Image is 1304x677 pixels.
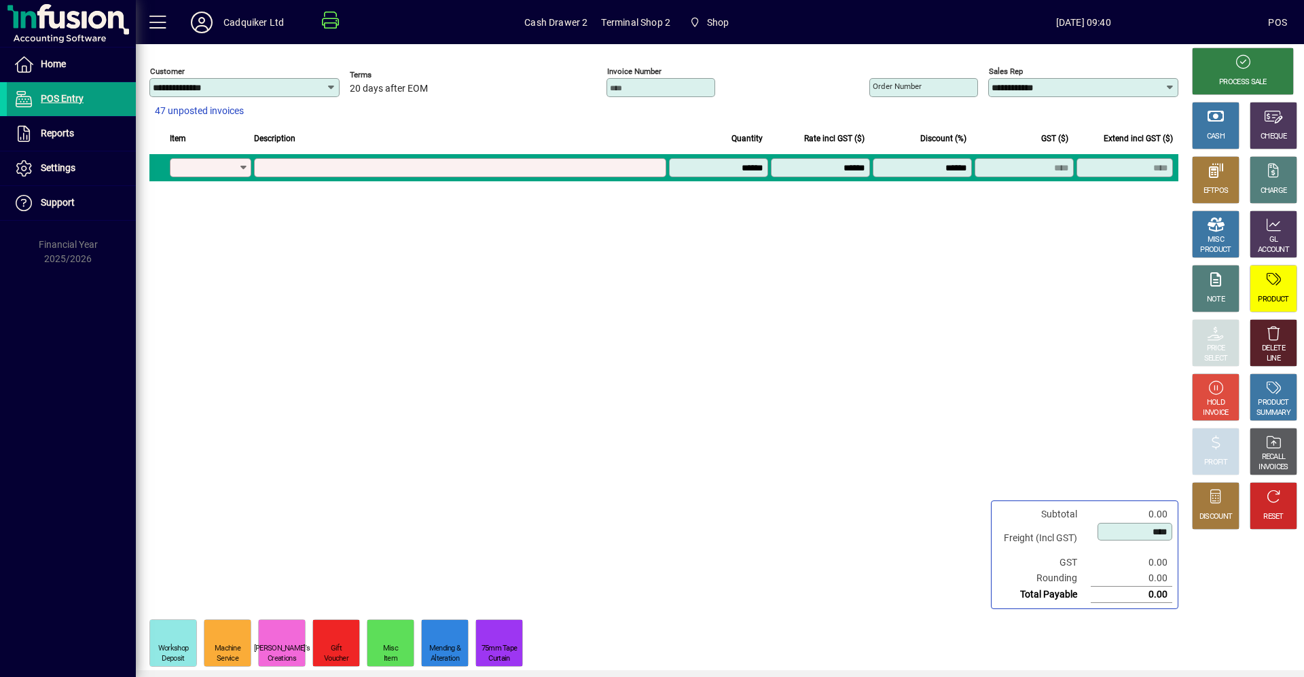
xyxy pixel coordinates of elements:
span: Extend incl GST ($) [1104,131,1173,146]
span: Rate incl GST ($) [804,131,865,146]
span: [DATE] 09:40 [899,12,1268,33]
mat-label: Invoice number [607,67,662,76]
td: Rounding [997,570,1091,587]
div: PRICE [1207,344,1225,354]
span: POS Entry [41,93,84,104]
div: CHARGE [1261,186,1287,196]
span: Cash Drawer 2 [524,12,587,33]
span: Quantity [731,131,763,146]
div: PRODUCT [1258,398,1288,408]
div: Workshop [158,644,188,654]
span: GST ($) [1041,131,1068,146]
div: Voucher [324,654,348,664]
span: Shop [707,12,729,33]
div: [PERSON_NAME]'s [254,644,310,654]
mat-label: Order number [873,81,922,91]
td: Total Payable [997,587,1091,603]
div: Mending & [429,644,461,654]
div: DELETE [1262,344,1285,354]
div: Service [217,654,238,664]
div: POS [1268,12,1287,33]
a: Reports [7,117,136,151]
div: NOTE [1207,295,1225,305]
div: Gift [331,644,342,654]
span: Terms [350,71,431,79]
div: SUMMARY [1256,408,1290,418]
div: HOLD [1207,398,1225,408]
div: PROCESS SALE [1219,77,1267,88]
div: GL [1269,235,1278,245]
div: PRODUCT [1200,245,1231,255]
div: LINE [1267,354,1280,364]
span: 47 unposted invoices [155,104,244,118]
span: Reports [41,128,74,139]
button: Profile [180,10,223,35]
mat-label: Customer [150,67,185,76]
div: Deposit [162,654,184,664]
div: PROFIT [1204,458,1227,468]
td: Freight (Incl GST) [997,522,1091,555]
div: ACCOUNT [1258,245,1289,255]
div: Misc [383,644,398,654]
div: Alteration [431,654,459,664]
span: Item [170,131,186,146]
span: Discount (%) [920,131,966,146]
div: Cadquiker Ltd [223,12,284,33]
div: CHEQUE [1261,132,1286,142]
span: 20 days after EOM [350,84,428,94]
td: Subtotal [997,507,1091,522]
div: INVOICES [1258,462,1288,473]
div: CASH [1207,132,1225,142]
span: Terminal Shop 2 [601,12,670,33]
td: 0.00 [1091,507,1172,522]
div: Item [384,654,397,664]
span: Shop [684,10,734,35]
div: MISC [1208,235,1224,245]
span: Home [41,58,66,69]
td: 0.00 [1091,587,1172,603]
div: PRODUCT [1258,295,1288,305]
div: Machine [215,644,240,654]
td: 0.00 [1091,570,1172,587]
td: 0.00 [1091,555,1172,570]
span: Support [41,197,75,208]
div: Curtain [488,654,509,664]
mat-label: Sales rep [989,67,1023,76]
button: 47 unposted invoices [149,99,249,124]
td: GST [997,555,1091,570]
a: Settings [7,151,136,185]
div: INVOICE [1203,408,1228,418]
div: Creations [268,654,296,664]
span: Description [254,131,295,146]
div: DISCOUNT [1199,512,1232,522]
div: 75mm Tape [482,644,518,654]
div: EFTPOS [1203,186,1229,196]
div: RESET [1263,512,1284,522]
div: SELECT [1204,354,1228,364]
span: Settings [41,162,75,173]
a: Support [7,186,136,220]
div: RECALL [1262,452,1286,462]
a: Home [7,48,136,81]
